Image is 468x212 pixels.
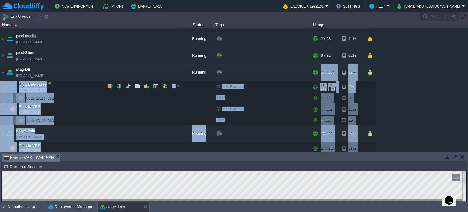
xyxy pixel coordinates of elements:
span: 22.04 [216,118,225,122]
div: Running [183,31,214,47]
img: AMDAwAAAACH5BAEAAAAALAAAAAABAAEAAAICRAEAOw== [16,116,25,125]
div: 4 / 128 [321,103,333,115]
span: [DOMAIN_NAME] [16,73,44,79]
img: AMDAwAAAACH5BAEAAAAALAAAAAABAAEAAAICRAEAOw== [16,93,25,103]
div: 13 / 32 [321,142,333,154]
div: 4 / 128 [321,116,331,125]
button: stagAdmin [100,204,125,210]
span: RAM [320,83,327,87]
span: no SLB access [216,85,244,88]
img: AMDAwAAAACH5BAEAAAAALAAAAAABAAEAAAICRAEAOw== [13,116,16,125]
div: Tags [214,21,311,28]
div: Running [183,47,214,64]
img: AMDAwAAAACH5BAEAAAAALAAAAAABAAEAAAICRAEAOw== [4,103,8,115]
span: CPU [320,87,327,91]
img: AMDAwAAAACH5BAEAAAAALAAAAAABAAEAAAICRAEAOw== [13,93,16,103]
div: 13% [342,142,362,154]
div: 1% [342,93,362,103]
div: 14 / 160 [321,64,335,81]
span: 8.0.31 [216,96,225,99]
div: 22% [342,103,362,115]
img: AMDAwAAAACH5BAEAAAAALAAAAAABAAEAAAICRAEAOw== [8,142,17,154]
img: AMDAwAAAACH5BAEAAAAALAAAAAABAAEAAAICRAEAOw== [14,24,17,26]
div: 10 / 32 [321,93,331,103]
div: 13% [342,125,362,142]
a: stag-DB [16,66,30,73]
span: Elastic VPS [18,104,41,109]
div: 9 / 32 [321,47,331,64]
a: prod-Store [16,50,34,56]
span: Node ID: [26,96,41,100]
span: no SLB access [216,107,244,111]
img: AMDAwAAAACH5BAEAAAAALAAAAAABAAEAAAICRAEAOw== [5,47,14,64]
img: AMDAwAAAACH5BAEAAAAALAAAAAABAAEAAAICRAEAOw== [5,64,14,81]
img: AMDAwAAAACH5BAEAAAAALAAAAAABAAEAAAICRAEAOw== [0,125,5,142]
button: Env Groups [2,12,32,21]
a: Elastic VPSUbuntu 22.04 [18,143,41,148]
div: 14% [342,31,362,47]
a: Elastic VPSUbuntu 22.04 [18,104,41,109]
img: AMDAwAAAACH5BAEAAAAALAAAAAABAAEAAAICRAEAOw== [8,81,17,93]
img: AMDAwAAAACH5BAEAAAAALAAAAAABAAEAAAICRAEAOw== [0,31,5,47]
div: 12% [342,64,362,81]
iframe: chat widget [442,188,462,206]
span: 31% [329,83,336,87]
span: MySQL CE 8.0.31 [19,88,44,92]
a: stagAdmin [16,128,35,134]
div: Running [183,64,214,81]
button: Import [103,2,126,10]
div: 62% [342,47,362,64]
img: AMDAwAAAACH5BAEAAAAALAAAAAABAAEAAAICRAEAOw== [0,64,5,81]
span: SQL Databases [18,82,48,87]
span: Ubuntu 22.04 [19,149,38,153]
div: 1% [342,81,362,93]
div: 22% [342,116,362,125]
span: Elastic VPS : Web SSH [4,154,54,162]
img: AMDAwAAAACH5BAEAAAAALAAAAAABAAEAAAICRAEAOw== [4,81,8,93]
div: 13 / 32 [321,125,333,142]
div: Usage [311,21,376,28]
img: AMDAwAAAACH5BAEAAAAALAAAAAABAAEAAAICRAEAOw== [0,47,5,64]
button: Help [369,2,387,10]
div: 2 / 28 [321,31,331,47]
a: prod-media [16,33,36,39]
a: [DOMAIN_NAME] [16,39,44,45]
span: 194630 [25,118,55,123]
img: AMDAwAAAACH5BAEAAAAALAAAAAABAAEAAAICRAEAOw== [5,31,14,47]
span: 194632 [25,95,55,101]
span: 1% [329,87,335,91]
img: AMDAwAAAACH5BAEAAAAALAAAAAABAAEAAAICRAEAOw== [8,103,17,115]
img: AMDAwAAAACH5BAEAAAAALAAAAAABAAEAAAICRAEAOw== [5,125,14,142]
button: Settings [336,2,362,10]
a: Node ID:194630 [25,118,55,123]
div: No active tasks [8,202,46,212]
span: [DOMAIN_NAME] [16,134,44,140]
div: Status [183,21,213,28]
button: Balance ₹-19991.31 [283,2,325,10]
div: Name [1,21,183,28]
span: Node ID: [26,118,41,123]
a: Node ID:194632 [25,95,55,101]
button: New Environment [55,2,97,10]
a: SQL DatabasesMySQL CE 8.0.31 [18,82,48,87]
button: Deployment Manager [48,204,92,210]
span: [DOMAIN_NAME] [16,56,44,62]
button: Duplicate Session [4,164,44,169]
img: AMDAwAAAACH5BAEAAAAALAAAAAABAAEAAAICRAEAOw== [4,142,8,154]
div: Running [183,125,214,142]
span: Elastic VPS [18,143,41,148]
button: Marketplace [131,2,164,10]
span: Ubuntu 22.04 [19,110,38,114]
button: [EMAIL_ADDRESS][DOMAIN_NAME] [397,2,462,10]
img: CloudJiffy [2,2,44,10]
